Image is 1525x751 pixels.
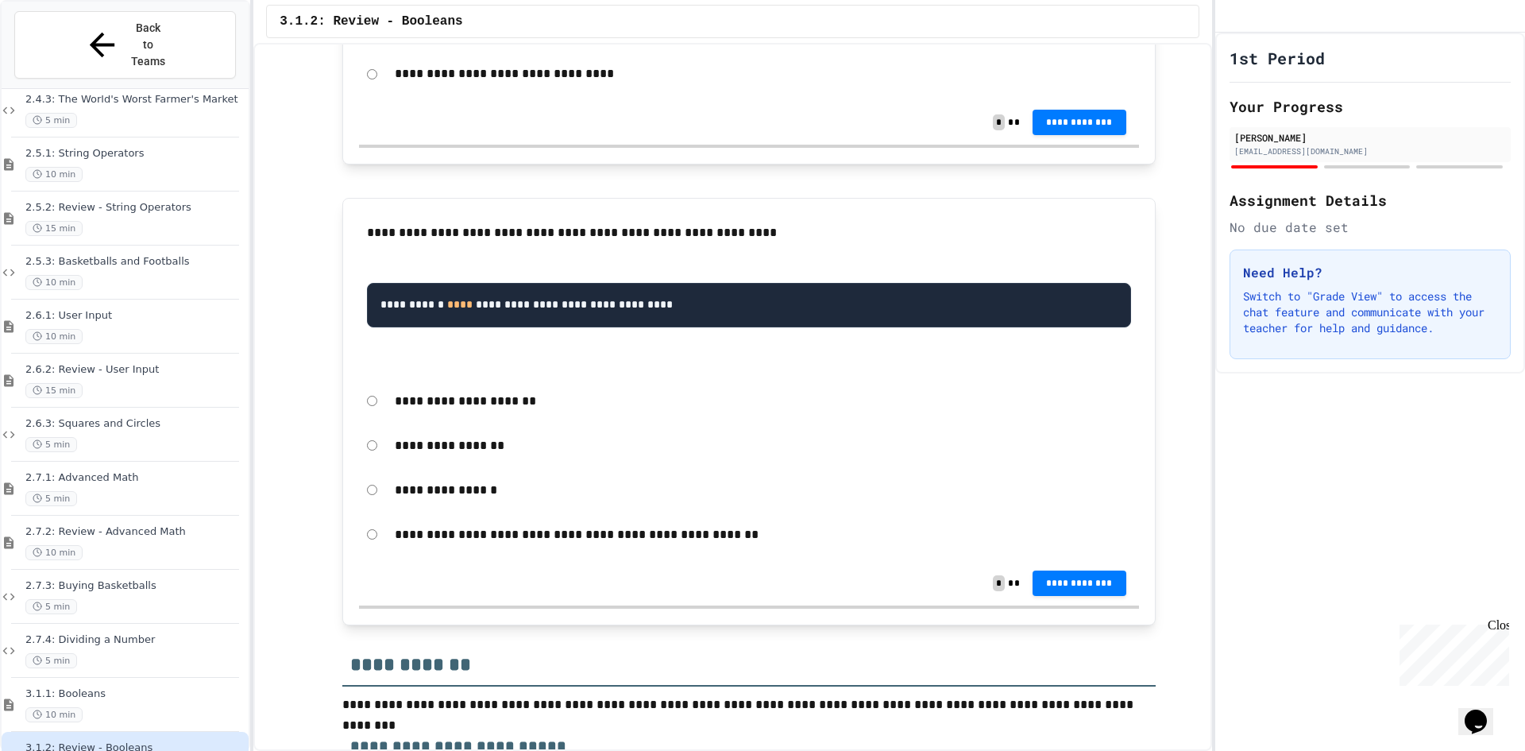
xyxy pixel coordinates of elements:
[14,11,236,79] button: Back to Teams
[25,221,83,236] span: 15 min
[25,113,77,128] span: 5 min
[1243,288,1497,336] p: Switch to "Grade View" to access the chat feature and communicate with your teacher for help and ...
[25,471,245,485] span: 2.7.1: Advanced Math
[25,599,77,614] span: 5 min
[25,201,245,215] span: 2.5.2: Review - String Operators
[25,653,77,668] span: 5 min
[1234,130,1506,145] div: [PERSON_NAME]
[1230,95,1511,118] h2: Your Progress
[25,167,83,182] span: 10 min
[25,329,83,344] span: 10 min
[25,383,83,398] span: 15 min
[25,633,245,647] span: 2.7.4: Dividing a Number
[25,255,245,269] span: 2.5.3: Basketballs and Footballs
[25,417,245,431] span: 2.6.3: Squares and Circles
[25,309,245,323] span: 2.6.1: User Input
[25,579,245,593] span: 2.7.3: Buying Basketballs
[1230,218,1511,237] div: No due date set
[1393,618,1509,686] iframe: chat widget
[1243,263,1497,282] h3: Need Help?
[25,491,77,506] span: 5 min
[25,545,83,560] span: 10 min
[6,6,110,101] div: Chat with us now!Close
[25,525,245,539] span: 2.7.2: Review - Advanced Math
[25,437,77,452] span: 5 min
[25,147,245,161] span: 2.5.1: String Operators
[280,12,462,31] span: 3.1.2: Review - Booleans
[25,275,83,290] span: 10 min
[130,20,168,70] span: Back to Teams
[25,687,245,701] span: 3.1.1: Booleans
[25,93,245,106] span: 2.4.3: The World's Worst Farmer's Market
[1230,47,1325,69] h1: 1st Period
[25,363,245,377] span: 2.6.2: Review - User Input
[1458,687,1509,735] iframe: chat widget
[1230,189,1511,211] h2: Assignment Details
[25,707,83,722] span: 10 min
[1234,145,1506,157] div: [EMAIL_ADDRESS][DOMAIN_NAME]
